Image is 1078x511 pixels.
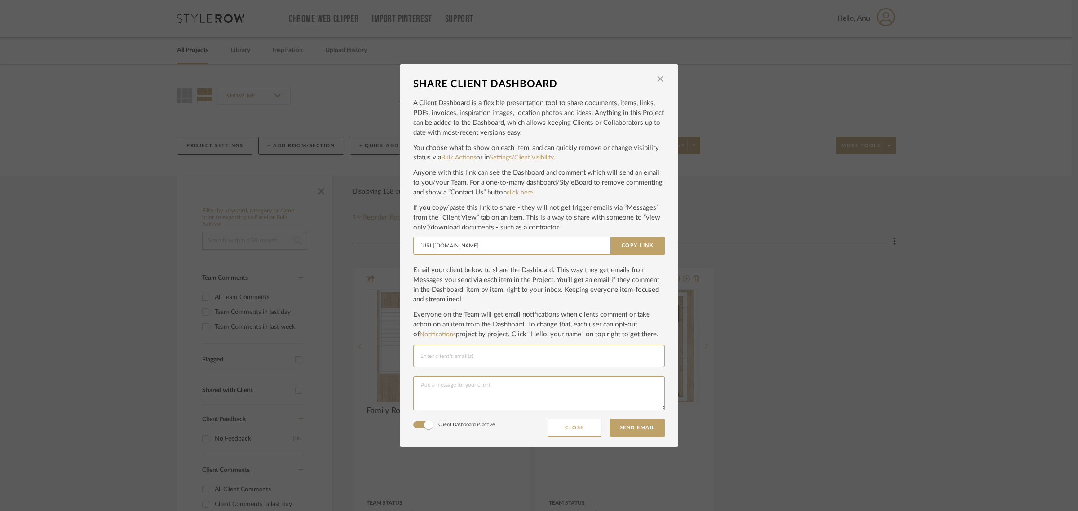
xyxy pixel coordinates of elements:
[413,143,665,163] p: You choose what to show on each item, and can quickly remove or change visibility status via or in .
[420,351,658,361] input: Enter client's email(s)
[413,203,665,233] p: If you copy/paste this link to share - they will not get trigger emails via “Messages” from the “...
[413,168,665,198] p: Anyone with this link can see the Dashboard and comment which will send an email to you/your Team...
[507,189,534,196] a: click here.
[610,237,665,255] button: Copy Link
[548,419,601,437] button: Close
[441,154,476,161] a: Bulk Actions
[413,310,665,339] p: Everyone on the Team will get email notifications when clients comment or take action on an item ...
[413,265,665,305] p: Email your client below to share the Dashboard. This way they get emails from Messages you send v...
[610,419,665,437] button: Send Email
[420,350,658,362] mat-chip-grid: Email selection
[413,74,665,94] dialog-header: SHARE CLIENT DASHBOARD
[413,98,665,138] p: A Client Dashboard is a flexible presentation tool to share documents, items, links, PDFs, invoic...
[651,74,669,84] button: Close
[420,331,456,338] a: Notifications
[413,74,651,94] div: SHARE CLIENT DASHBOARD
[490,154,554,161] a: Settings/Client Visibility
